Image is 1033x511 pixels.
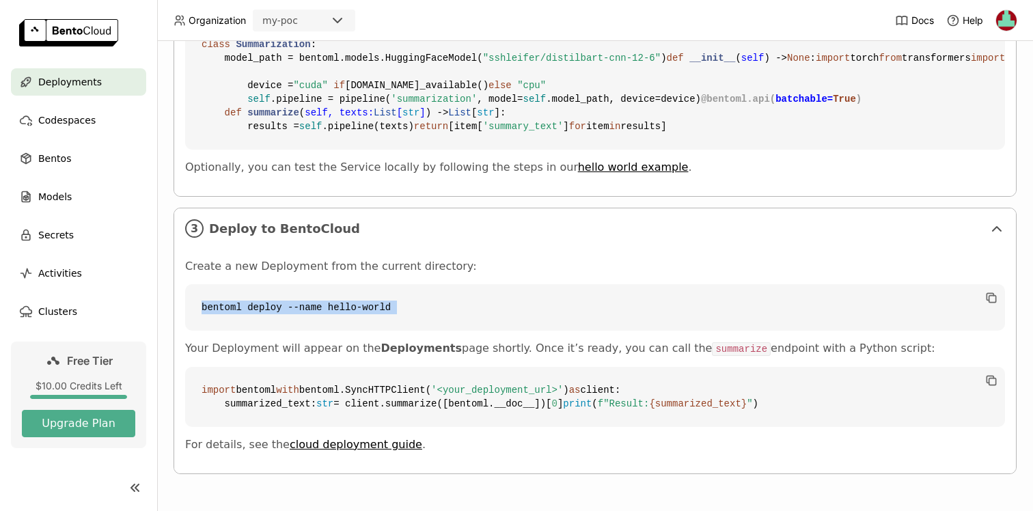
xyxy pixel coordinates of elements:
[11,68,146,96] a: Deployments
[209,221,983,236] span: Deploy to BentoCloud
[598,398,753,409] span: f"Result: "
[833,94,856,105] span: True
[299,121,322,132] span: self
[609,121,621,132] span: in
[38,265,82,281] span: Activities
[569,385,581,396] span: as
[816,53,850,64] span: import
[775,94,856,105] span: batchable=
[787,53,810,64] span: None
[185,342,1005,356] p: Your Deployment will appear on the page shortly. Once it’s ready, you can call the endpoint with ...
[247,107,299,118] span: summarize
[911,14,934,27] span: Docs
[946,14,983,27] div: Help
[293,80,327,91] span: "cuda"
[38,303,77,320] span: Clusters
[262,14,298,27] div: my-poc
[38,227,74,243] span: Secrets
[517,80,546,91] span: "cpu"
[483,53,661,64] span: "sshleifer/distilbart-cnn-12-6"
[381,342,462,355] strong: Deployments
[11,107,146,134] a: Codespaces
[971,53,1005,64] span: import
[477,107,494,118] span: str
[38,74,102,90] span: Deployments
[483,121,564,132] span: 'summary_text'
[563,398,592,409] span: print
[402,107,419,118] span: str
[202,39,230,50] span: class
[316,398,333,409] span: str
[689,53,735,64] span: __init__
[895,14,934,27] a: Docs
[22,410,135,437] button: Upgrade Plan
[38,189,72,205] span: Models
[552,398,557,409] span: 0
[185,284,1005,331] code: bentoml deploy --name hello-world
[38,112,96,128] span: Codespaces
[414,121,448,132] span: return
[11,342,146,448] a: Free Tier$10.00 Credits LeftUpgrade Plan
[11,221,146,249] a: Secrets
[996,10,1017,31] img: Bilel ISMAIL
[11,298,146,325] a: Clusters
[19,19,118,46] img: logo
[488,80,512,91] span: else
[185,438,1005,452] p: For details, see the .
[185,260,1005,273] p: Create a new Deployment from the current directory:
[189,14,246,27] span: Organization
[305,107,425,118] span: self, texts: [ ]
[374,107,397,118] span: List
[290,438,422,451] a: cloud deployment guide
[701,94,862,105] span: @bentoml.api( )
[11,260,146,287] a: Activities
[202,385,236,396] span: import
[185,367,1005,427] code: bentoml bentoml.SyncHTTPClient( ) client: summarized_text: = client.summarize([bentoml.__doc__])[...
[523,94,547,105] span: self
[11,183,146,210] a: Models
[963,14,983,27] span: Help
[578,161,689,174] a: hello world example
[299,14,301,28] input: Selected my-poc.
[174,208,1016,249] div: 3Deploy to BentoCloud
[391,94,477,105] span: 'summarization'
[22,380,135,392] div: $10.00 Credits Left
[649,398,747,409] span: {summarized_text}
[431,385,563,396] span: '<your_deployment_url>'
[667,53,684,64] span: def
[185,219,204,238] i: 3
[67,354,113,368] span: Free Tier
[11,145,146,172] a: Bentos
[712,342,771,356] code: summarize
[741,53,765,64] span: self
[879,53,902,64] span: from
[276,385,299,396] span: with
[569,121,586,132] span: for
[247,94,271,105] span: self
[185,161,1005,174] p: Optionally, you can test the Service locally by following the steps in our .
[38,150,71,167] span: Bentos
[333,80,345,91] span: if
[448,107,471,118] span: List
[225,107,242,118] span: def
[236,39,310,50] span: Summarization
